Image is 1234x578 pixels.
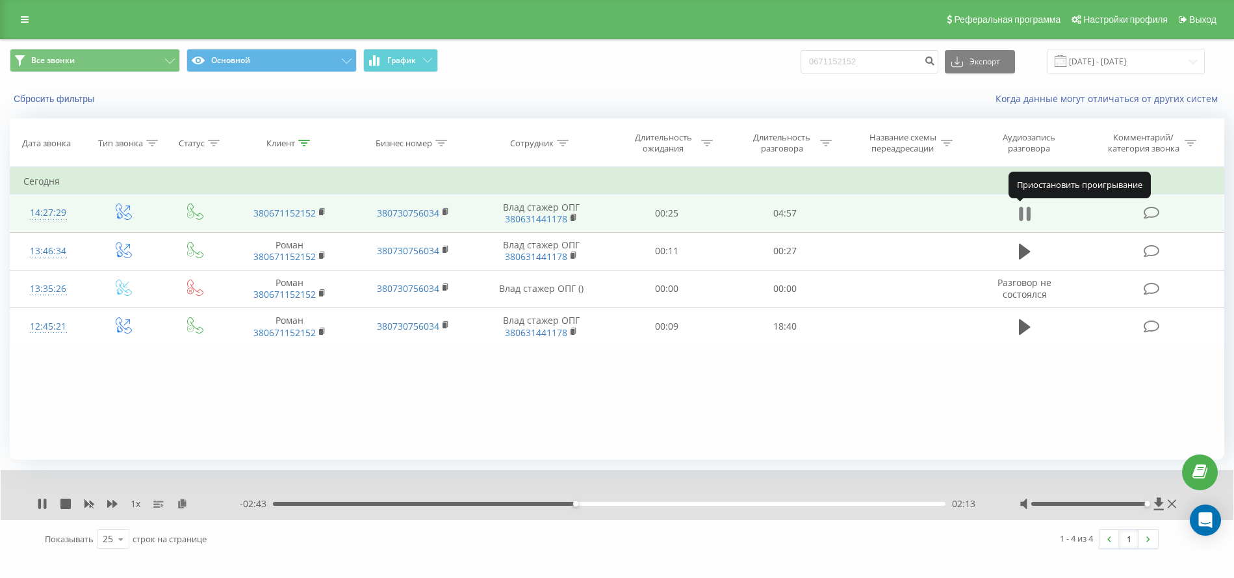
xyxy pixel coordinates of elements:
span: Все звонки [31,55,75,66]
td: Влад стажер ОПГ () [474,270,607,308]
td: 00:11 [608,232,726,270]
td: 00:25 [608,194,726,232]
div: Длительность ожидания [628,132,698,154]
td: Влад стажер ОПГ [474,308,607,345]
div: 25 [103,532,113,545]
div: Название схемы переадресации [868,132,938,154]
a: 380631441178 [505,250,567,263]
div: Аудиозапись разговора [986,132,1071,154]
div: Клиент [266,138,295,149]
div: Комментарий/категория звонка [1105,132,1181,154]
input: Поиск по номеру [801,50,938,73]
button: Экспорт [945,50,1015,73]
a: 380730756034 [377,282,439,295]
td: Сегодня [10,168,1224,194]
a: 380671152152 [253,288,316,300]
a: 380671152152 [253,207,316,219]
div: Accessibility label [573,501,578,506]
div: Сотрудник [510,138,554,149]
button: Основной [186,49,357,72]
td: 18:40 [726,308,844,345]
span: График [387,56,416,65]
a: 380631441178 [505,326,567,339]
div: Статус [179,138,205,149]
button: Все звонки [10,49,180,72]
span: Настройки профиля [1083,14,1168,25]
div: Приостановить проигрывание [1009,172,1151,198]
a: 1 [1119,530,1138,548]
span: 1 x [131,497,140,510]
td: Влад стажер ОПГ [474,232,607,270]
div: Дата звонка [22,138,71,149]
div: Open Intercom Messenger [1190,505,1221,536]
span: 02:13 [952,497,975,510]
td: Влад стажер ОПГ [474,194,607,232]
a: 380730756034 [377,207,439,219]
a: 380671152152 [253,250,316,263]
div: Бизнес номер [376,138,432,149]
div: Тип звонка [98,138,143,149]
a: 380730756034 [377,320,439,332]
div: Длительность разговора [747,132,817,154]
div: 14:27:29 [23,200,73,226]
td: 00:00 [608,270,726,308]
td: Роман [228,232,352,270]
td: Роман [228,308,352,345]
div: 1 - 4 из 4 [1060,532,1093,545]
a: 380631441178 [505,213,567,225]
span: Реферальная программа [954,14,1060,25]
div: 12:45:21 [23,314,73,339]
a: 380671152152 [253,326,316,339]
span: Показывать [45,533,94,545]
a: Когда данные могут отличаться от других систем [996,92,1224,105]
td: 00:09 [608,308,726,345]
span: Разговор не состоялся [997,276,1051,300]
span: строк на странице [133,533,207,545]
div: Accessibility label [1144,501,1150,506]
span: Выход [1189,14,1216,25]
span: - 02:43 [240,497,273,510]
div: 13:46:34 [23,239,73,264]
td: 00:00 [726,270,844,308]
button: Сбросить фильтры [10,93,101,105]
div: 13:35:26 [23,276,73,302]
a: 380730756034 [377,244,439,257]
td: 04:57 [726,194,844,232]
button: График [363,49,438,72]
td: Роман [228,270,352,308]
td: 00:27 [726,232,844,270]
